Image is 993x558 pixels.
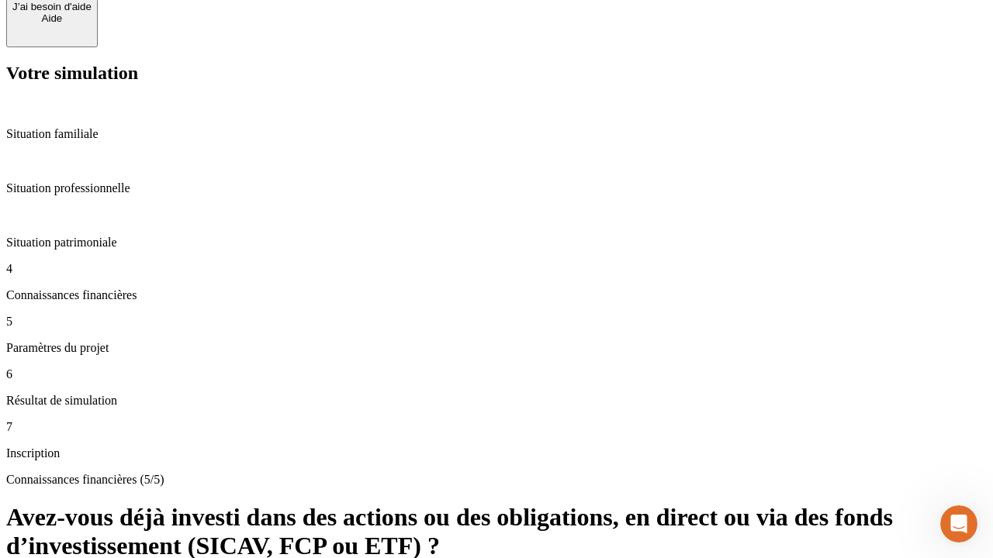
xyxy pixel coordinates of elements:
p: Situation familiale [6,127,987,141]
p: Situation professionnelle [6,181,987,195]
div: Aide [12,12,92,24]
p: Connaissances financières (5/5) [6,473,987,487]
p: 6 [6,367,987,381]
h2: Votre simulation [6,63,987,84]
p: Inscription [6,446,987,460]
p: Résultat de simulation [6,394,987,408]
p: 7 [6,420,987,434]
iframe: Intercom live chat [940,505,977,542]
div: J’ai besoin d'aide [12,1,92,12]
p: Situation patrimoniale [6,236,987,250]
p: 5 [6,315,987,329]
p: Connaissances financières [6,288,987,302]
p: Paramètres du projet [6,341,987,355]
p: 4 [6,262,987,276]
